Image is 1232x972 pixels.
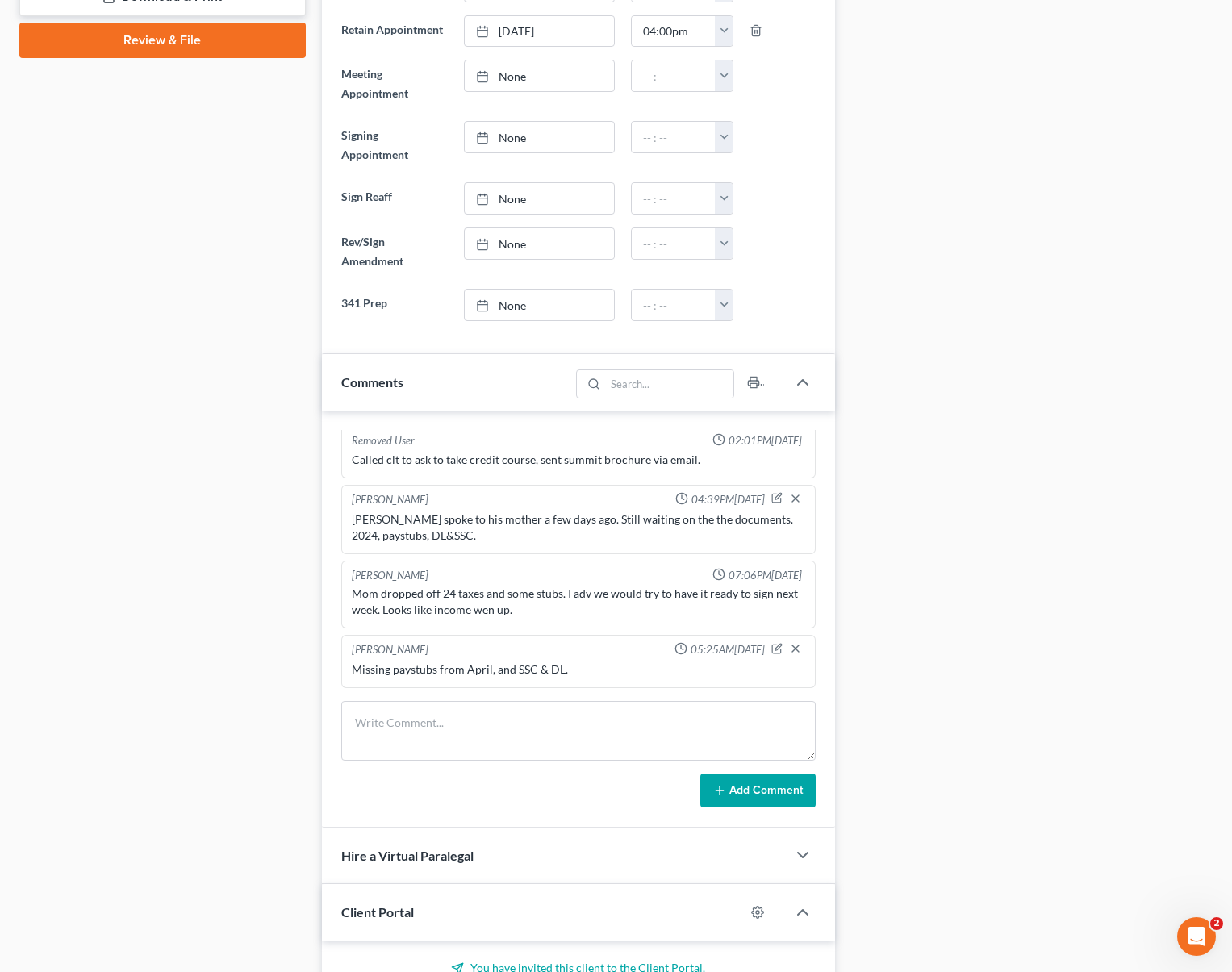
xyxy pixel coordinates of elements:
[632,290,716,320] input: -- : --
[1177,917,1216,956] iframe: Intercom live chat
[465,60,614,91] a: None
[333,227,456,276] label: Rev/Sign Amendment
[465,228,614,259] a: None
[341,904,414,920] span: Client Portal
[605,370,733,398] input: Search...
[632,60,716,91] input: -- : --
[352,433,415,448] div: Removed User
[691,642,765,657] span: 05:25AM[DATE]
[341,374,403,390] span: Comments
[341,848,474,863] span: Hire a Virtual Paralegal
[1210,917,1223,930] span: 2
[352,492,428,508] div: [PERSON_NAME]
[352,586,805,618] div: Mom dropped off 24 taxes and some stubs. I adv we would try to have it ready to sign next week. L...
[632,16,716,47] input: -- : --
[465,290,614,320] a: None
[333,60,456,108] label: Meeting Appointment
[333,289,456,321] label: 341 Prep
[632,183,716,214] input: -- : --
[729,433,802,448] span: 02:01PM[DATE]
[352,568,428,583] div: [PERSON_NAME]
[691,492,765,507] span: 04:39PM[DATE]
[352,511,805,544] div: [PERSON_NAME] spoke to his mother a few days ago. Still waiting on the the documents. 2024, payst...
[352,661,805,678] div: Missing paystubs from April, and SSC & DL.
[352,452,805,468] div: Called clt to ask to take credit course, sent summit brochure via email.
[352,642,428,658] div: [PERSON_NAME]
[465,122,614,152] a: None
[333,182,456,215] label: Sign Reaff
[333,15,456,48] label: Retain Appointment
[632,228,716,259] input: -- : --
[729,568,802,583] span: 07:06PM[DATE]
[465,16,614,47] a: [DATE]
[333,121,456,169] label: Signing Appointment
[465,183,614,214] a: None
[700,774,816,807] button: Add Comment
[19,23,306,58] a: Review & File
[632,122,716,152] input: -- : --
